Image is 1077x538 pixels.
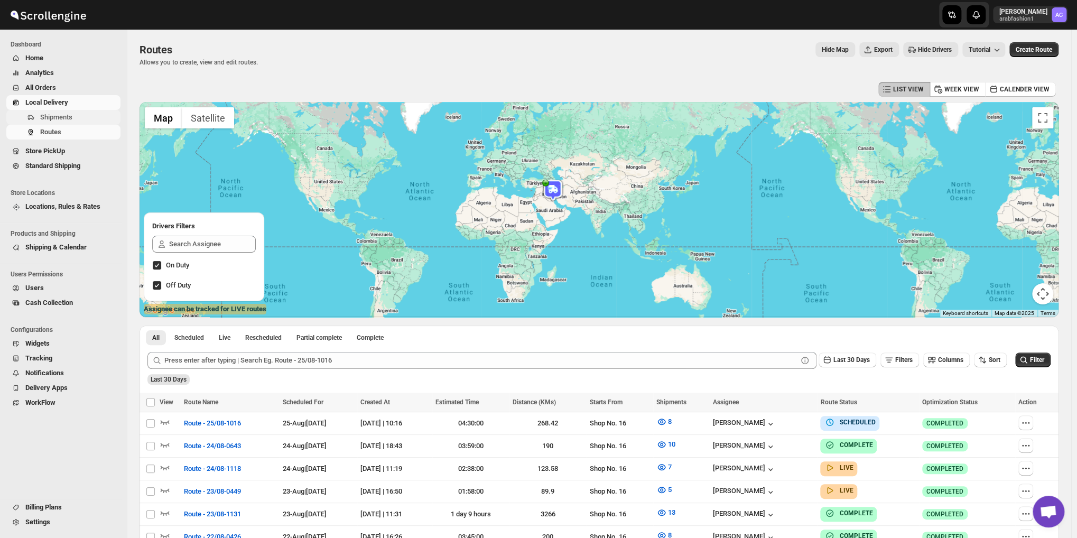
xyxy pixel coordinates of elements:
[25,69,54,77] span: Analytics
[668,418,672,425] span: 8
[926,419,963,428] span: COMPLETED
[839,509,872,517] b: COMPLETE
[1041,310,1055,316] a: Terms (opens in new tab)
[357,333,384,342] span: Complete
[6,125,120,140] button: Routes
[435,509,506,520] div: 1 day 9 hours
[999,7,1047,16] p: [PERSON_NAME]
[40,113,72,121] span: Shipments
[435,398,479,406] span: Estimated Time
[435,441,506,451] div: 03:59:00
[178,483,247,500] button: Route - 23/08-0449
[513,398,556,406] span: Distance (KMs)
[713,464,776,475] button: [PERSON_NAME]
[283,510,327,518] span: 23-Aug | [DATE]
[839,487,853,494] b: LIVE
[1016,45,1052,54] span: Create Route
[6,281,120,295] button: Users
[918,45,952,54] span: Hide Drivers
[174,333,204,342] span: Scheduled
[1055,12,1063,18] text: AC
[166,281,191,289] span: Off Duty
[25,98,68,106] span: Local Delivery
[25,84,56,91] span: All Orders
[923,353,970,367] button: Columns
[513,486,583,497] div: 89.9
[11,40,122,49] span: Dashboard
[25,299,73,307] span: Cash Collection
[25,354,52,362] span: Tracking
[6,240,120,255] button: Shipping & Calendar
[985,82,1056,97] button: CALENDER VIEW
[1030,356,1044,364] span: Filter
[822,45,849,54] span: Hide Map
[169,236,256,253] input: Search Assignee
[146,330,166,345] button: All routes
[590,463,650,474] div: Shop No. 16
[590,418,650,429] div: Shop No. 16
[360,398,390,406] span: Created At
[25,202,100,210] span: Locations, Rules & Rates
[650,481,678,498] button: 5
[25,369,64,377] span: Notifications
[145,107,182,128] button: Show street map
[6,366,120,381] button: Notifications
[11,270,122,279] span: Users Permissions
[140,43,172,56] span: Routes
[880,353,919,367] button: Filters
[999,16,1047,22] p: arabfashion1
[166,261,189,269] span: On Duty
[184,441,241,451] span: Route - 24/08-0643
[969,46,990,54] span: Tutorial
[1032,283,1053,304] button: Map camera controls
[1052,7,1066,22] span: Abizer Chikhly
[283,398,323,406] span: Scheduled For
[6,199,120,214] button: Locations, Rules & Rates
[144,304,266,314] label: Assignee can be tracked for LIVE routes
[6,395,120,410] button: WorkFlow
[824,417,875,428] button: SCHEDULED
[713,509,776,520] button: [PERSON_NAME]
[668,440,675,448] span: 10
[713,398,739,406] span: Assignee
[1018,398,1037,406] span: Action
[25,398,55,406] span: WorkFlow
[435,486,506,497] div: 01:58:00
[6,110,120,125] button: Shipments
[1009,42,1059,57] button: Create Route
[360,418,429,429] div: [DATE] | 10:16
[184,418,241,429] span: Route - 25/08-1016
[6,381,120,395] button: Delivery Apps
[283,465,327,472] span: 24-Aug | [DATE]
[152,221,256,231] h2: Drivers Filters
[650,459,678,476] button: 7
[513,463,583,474] div: 123.58
[668,463,672,471] span: 7
[184,509,241,520] span: Route - 23/08-1131
[142,303,177,317] img: Google
[25,384,68,392] span: Delivery Apps
[713,487,776,497] button: [PERSON_NAME]
[668,508,675,516] span: 13
[296,333,342,342] span: Partial complete
[160,398,173,406] span: View
[25,162,80,170] span: Standard Shipping
[11,326,122,334] span: Configurations
[903,42,958,57] button: Hide Drivers
[140,58,258,67] p: Allows you to create, view and edit routes.
[6,66,120,80] button: Analytics
[878,82,930,97] button: LIST VIEW
[989,356,1000,364] span: Sort
[219,333,230,342] span: Live
[245,333,282,342] span: Rescheduled
[513,509,583,520] div: 3266
[11,189,122,197] span: Store Locations
[995,310,1034,316] span: Map data ©2025
[40,128,61,136] span: Routes
[819,353,876,367] button: Last 30 Days
[926,487,963,496] span: COMPLETED
[893,85,924,94] span: LIST VIEW
[895,356,913,364] span: Filters
[184,463,241,474] span: Route - 24/08-1118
